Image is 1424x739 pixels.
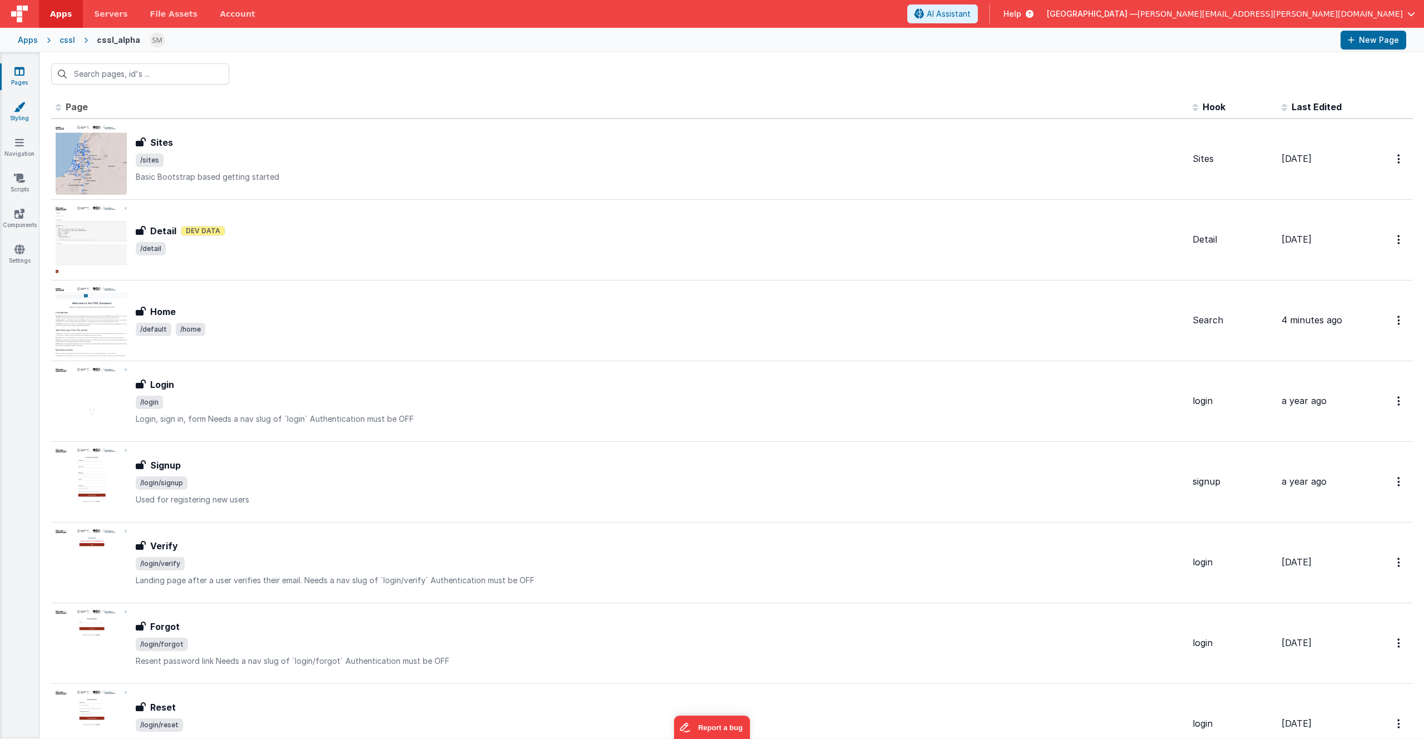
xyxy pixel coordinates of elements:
[1282,637,1312,648] span: [DATE]
[1391,551,1408,574] button: Options
[60,35,75,46] div: cssl
[1203,101,1225,112] span: Hook
[136,557,185,570] span: /login/verify
[1391,390,1408,412] button: Options
[136,476,187,490] span: /login/signup
[1193,717,1273,730] div: login
[136,154,164,167] span: /sites
[136,494,1184,505] p: Used for registering new users
[50,8,72,19] span: Apps
[1282,718,1312,729] span: [DATE]
[1282,314,1342,326] span: 4 minutes ago
[18,35,38,46] div: Apps
[1282,153,1312,164] span: [DATE]
[1282,476,1327,487] span: a year ago
[1193,556,1273,569] div: login
[674,716,750,739] iframe: Marker.io feedback button
[150,701,176,714] h3: Reset
[150,305,176,318] h3: Home
[1341,31,1406,50] button: New Page
[176,323,205,336] span: /home
[150,136,173,149] h3: Sites
[150,8,198,19] span: File Assets
[1391,309,1408,332] button: Options
[150,378,174,391] h3: Login
[181,226,225,236] span: Dev Data
[1193,475,1273,488] div: signup
[97,35,140,46] div: cssl_alpha
[136,396,163,409] span: /login
[1391,470,1408,493] button: Options
[1047,8,1415,19] button: [GEOGRAPHIC_DATA] — [PERSON_NAME][EMAIL_ADDRESS][PERSON_NAME][DOMAIN_NAME]
[1193,637,1273,649] div: login
[1193,395,1273,407] div: login
[1282,234,1312,245] span: [DATE]
[136,718,183,732] span: /login/reset
[150,224,176,238] h3: Detail
[150,539,178,553] h3: Verify
[1047,8,1138,19] span: [GEOGRAPHIC_DATA] —
[136,242,166,255] span: /detail
[1138,8,1403,19] span: [PERSON_NAME][EMAIL_ADDRESS][PERSON_NAME][DOMAIN_NAME]
[907,4,978,23] button: AI Assistant
[1282,556,1312,568] span: [DATE]
[150,32,165,48] img: e9616e60dfe10b317d64a5e98ec8e357
[136,171,1184,183] p: Basic Bootstrap based getting started
[1391,147,1408,170] button: Options
[51,63,229,85] input: Search pages, id's ...
[1193,314,1273,327] div: Search
[1391,712,1408,735] button: Options
[136,323,171,336] span: /default
[1391,632,1408,654] button: Options
[1003,8,1021,19] span: Help
[66,101,88,112] span: Page
[150,620,180,633] h3: Forgot
[136,656,1184,667] p: Resent password link Needs a nav slug of `login/forgot` Authentication must be OFF
[136,413,1184,425] p: Login, sign in, form Needs a nav slug of `login` Authentication must be OFF
[136,638,188,651] span: /login/forgot
[150,459,181,472] h3: Signup
[1193,233,1273,246] div: Detail
[1391,228,1408,251] button: Options
[1292,101,1342,112] span: Last Edited
[136,575,1184,586] p: Landing page after a user verifies their email. Needs a nav slug of `login/verify` Authentication...
[1282,395,1327,406] span: a year ago
[1193,152,1273,165] div: Sites
[927,8,971,19] span: AI Assistant
[94,8,127,19] span: Servers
